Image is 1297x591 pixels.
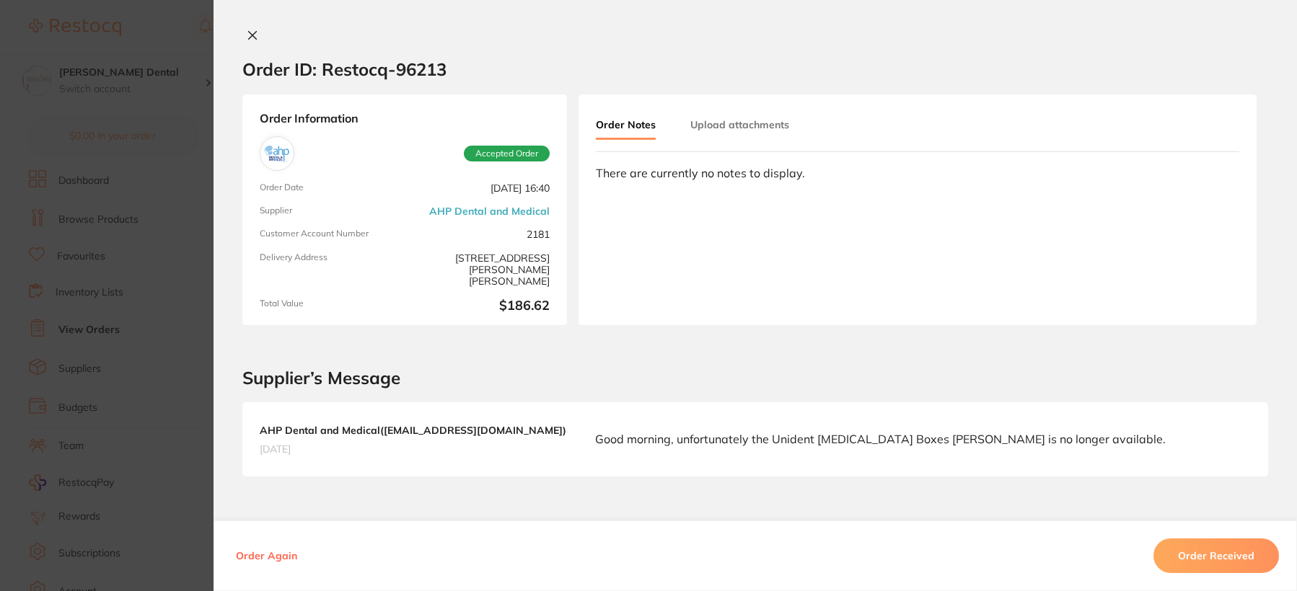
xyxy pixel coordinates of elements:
button: Order Again [232,549,302,562]
span: Supplier [260,205,399,217]
span: Delivery Address [260,252,399,287]
span: Order Date [260,182,399,194]
h2: Supplier’s Message [242,368,1268,388]
span: [STREET_ADDRESS][PERSON_NAME][PERSON_NAME] [410,252,550,287]
p: Good morning, unfortunately the Unident [MEDICAL_DATA] Boxes [PERSON_NAME] is no longer available. [595,431,1166,447]
span: [DATE] 16:40 [410,182,550,194]
h2: Order ID: Restocq- 96213 [242,58,447,80]
span: 2181 [410,228,550,240]
img: AHP Dental and Medical [263,140,291,167]
button: Order Received [1153,538,1279,573]
strong: Order Information [260,112,550,125]
button: Upload attachments [690,112,789,138]
a: AHP Dental and Medical [429,205,550,217]
b: AHP Dental and Medical ( [EMAIL_ADDRESS][DOMAIN_NAME] ) [260,424,566,437]
b: $186.62 [410,298,550,314]
button: Order Notes [596,112,656,140]
span: [DATE] [260,443,566,456]
span: Accepted Order [464,146,550,161]
span: Total Value [260,298,399,314]
span: Customer Account Number [260,228,399,240]
div: There are currently no notes to display. [596,166,1239,179]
